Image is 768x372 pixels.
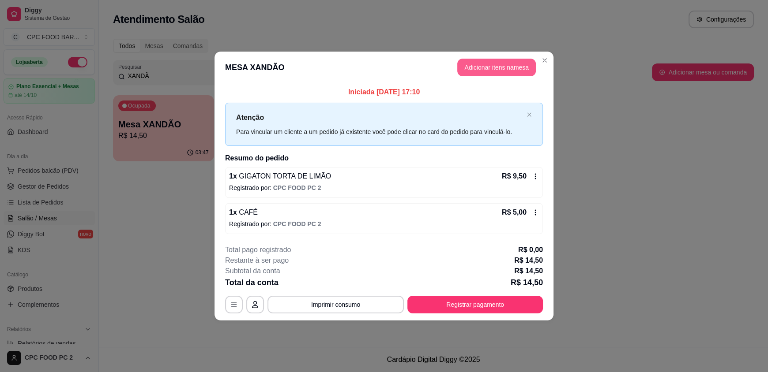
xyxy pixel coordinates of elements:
[236,112,523,123] p: Atenção
[527,112,532,117] span: close
[229,207,258,218] p: 1 x
[518,245,543,255] p: R$ 0,00
[538,53,552,67] button: Close
[229,219,539,228] p: Registrado por:
[273,220,321,227] span: CPC FOOD PC 2
[225,266,280,276] p: Subtotal da conta
[407,296,543,313] button: Registrar pagamento
[502,207,527,218] p: R$ 5,00
[527,112,532,118] button: close
[225,87,543,97] p: Iniciada [DATE] 17:10
[237,208,258,216] span: CAFÉ
[215,52,553,83] header: MESA XANDÃO
[225,255,289,266] p: Restante à ser pago
[229,183,539,192] p: Registrado por:
[273,184,321,191] span: CPC FOOD PC 2
[511,276,543,289] p: R$ 14,50
[514,266,543,276] p: R$ 14,50
[225,245,291,255] p: Total pago registrado
[225,153,543,164] h2: Resumo do pedido
[457,59,536,76] button: Adicionar itens namesa
[225,276,279,289] p: Total da conta
[229,171,331,182] p: 1 x
[514,255,543,266] p: R$ 14,50
[267,296,404,313] button: Imprimir consumo
[502,171,527,182] p: R$ 9,50
[236,127,523,137] div: Para vincular um cliente a um pedido já existente você pode clicar no card do pedido para vinculá...
[237,172,331,180] span: GIGATON TORTA DE LIMÃO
